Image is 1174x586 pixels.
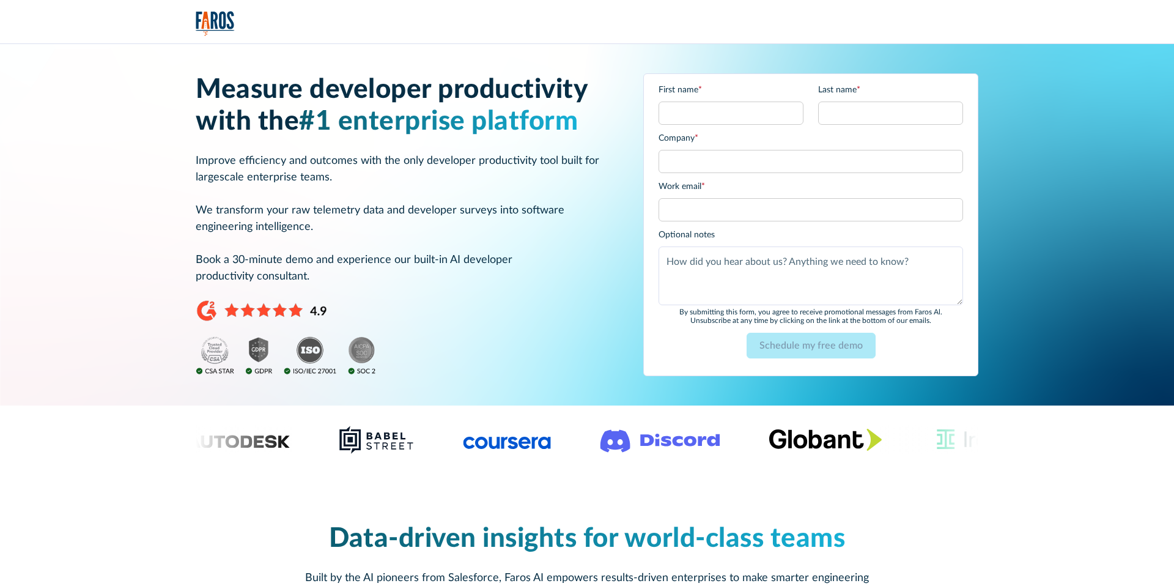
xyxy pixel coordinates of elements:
a: home [196,11,235,36]
img: Babel Street logo png [339,425,414,454]
label: Work email [659,180,963,193]
h1: Measure developer productivity with the [196,74,614,139]
p: Improve efficiency and outcomes with the only developer productivity tool built for largescale en... [196,153,614,285]
label: Optional notes [659,229,963,242]
label: Last name [818,84,963,97]
form: Email Form [659,84,963,366]
label: First name [659,84,803,97]
img: Logo of the analytics and reporting company Faros. [196,11,235,36]
img: 4.9 stars on G2 [196,300,327,322]
label: Company [659,132,963,145]
img: Globant's logo [769,428,882,451]
img: Logo of the communication platform Discord. [600,427,720,453]
span: Data-driven insights for world-class teams [329,525,845,552]
span: #1 enterprise platform [299,108,578,135]
div: By submitting this form, you agree to receive promotional messages from Faros Al. Unsubscribe at ... [659,308,963,325]
img: Logo of the online learning platform Coursera. [463,430,551,450]
img: ISO, GDPR, SOC2, and CSA Star compliance badges [196,336,375,376]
